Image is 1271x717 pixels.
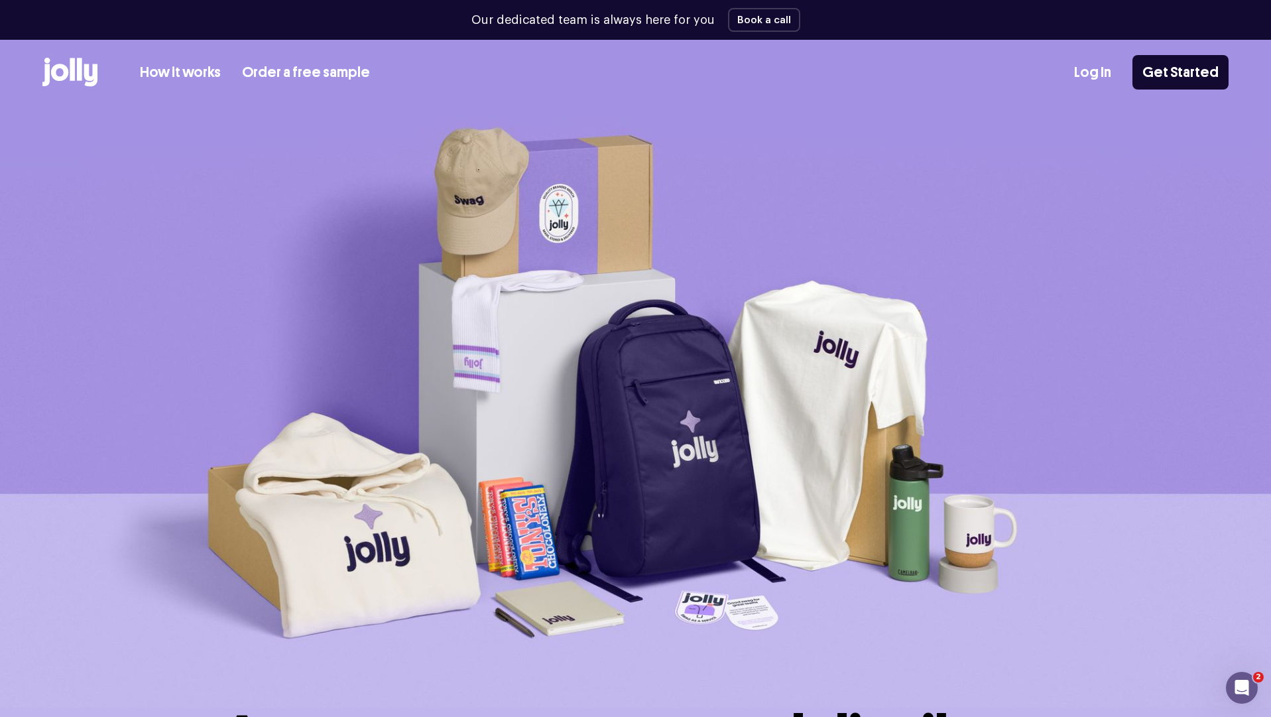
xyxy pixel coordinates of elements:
[1074,62,1111,84] a: Log In
[1253,672,1264,683] span: 2
[728,8,800,32] button: Book a call
[242,62,370,84] a: Order a free sample
[1226,672,1258,704] iframe: Intercom live chat
[1132,55,1229,90] a: Get Started
[471,11,715,29] p: Our dedicated team is always here for you
[140,62,221,84] a: How it works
